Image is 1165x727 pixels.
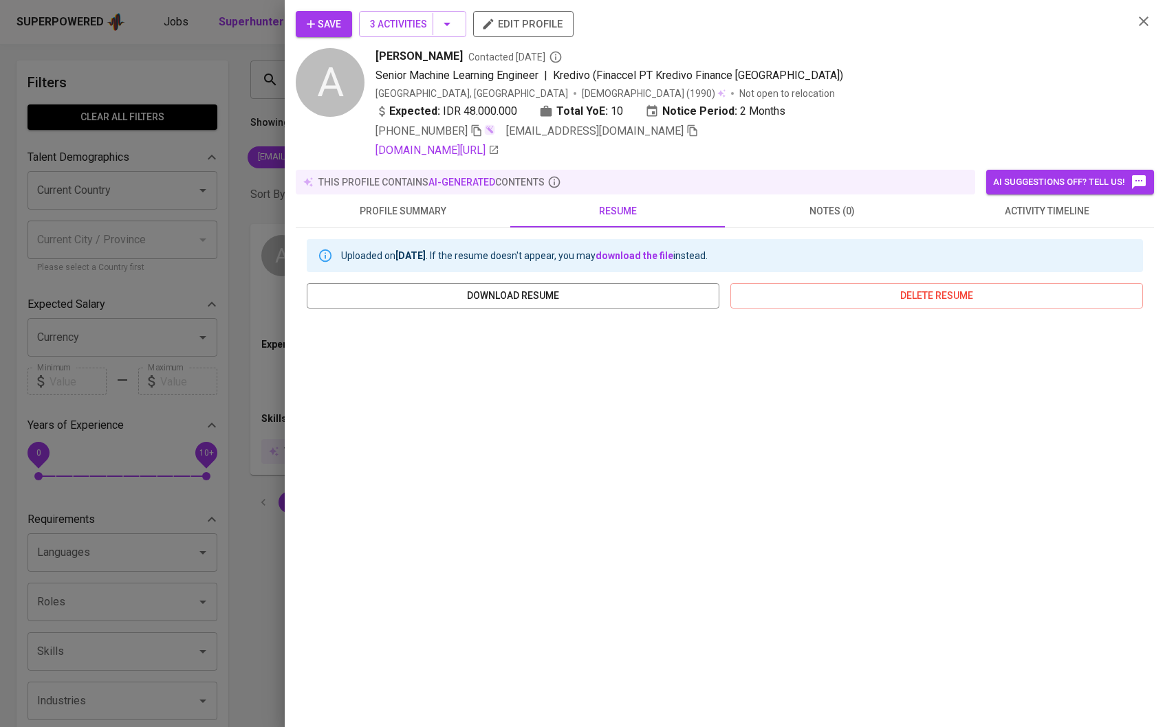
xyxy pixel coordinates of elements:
span: Contacted [DATE] [468,50,563,64]
b: Notice Period: [662,103,737,120]
span: AI suggestions off? Tell us! [993,174,1147,190]
span: Kredivo (Finaccel PT Kredivo Finance [GEOGRAPHIC_DATA]) [553,69,843,82]
span: notes (0) [733,203,931,220]
span: | [544,67,547,84]
span: Save [307,16,341,33]
div: [GEOGRAPHIC_DATA], [GEOGRAPHIC_DATA] [375,87,568,100]
p: this profile contains contents [318,175,545,189]
span: activity timeline [948,203,1146,220]
a: edit profile [473,18,574,29]
div: IDR 48.000.000 [375,103,517,120]
span: [DEMOGRAPHIC_DATA] [582,87,686,100]
span: delete resume [741,287,1132,304]
a: [DOMAIN_NAME][URL] [375,142,499,159]
a: download the file [596,250,673,261]
span: profile summary [304,203,502,220]
div: A [296,48,364,117]
div: 2 Months [645,103,785,120]
p: Not open to relocation [739,87,835,100]
span: 3 Activities [370,16,455,33]
span: AI-generated [428,177,495,188]
span: edit profile [484,15,563,33]
span: 10 [611,103,623,120]
button: download resume [307,283,719,309]
b: Total YoE: [556,103,608,120]
span: [PHONE_NUMBER] [375,124,468,137]
button: 3 Activities [359,11,466,37]
span: download resume [318,287,708,304]
button: Save [296,11,352,37]
span: resume [519,203,717,220]
svg: By Jakarta recruiter [549,50,563,64]
img: magic_wand.svg [484,124,495,135]
div: (1990) [582,87,726,100]
b: [DATE] [395,250,426,261]
div: Uploaded on . If the resume doesn't appear, you may instead. [341,243,708,268]
button: edit profile [473,11,574,37]
b: Expected: [389,103,440,120]
button: AI suggestions off? Tell us! [986,170,1154,194]
span: [EMAIL_ADDRESS][DOMAIN_NAME] [506,124,684,137]
span: [PERSON_NAME] [375,48,463,65]
button: delete resume [730,283,1143,309]
span: Senior Machine Learning Engineer [375,69,538,82]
